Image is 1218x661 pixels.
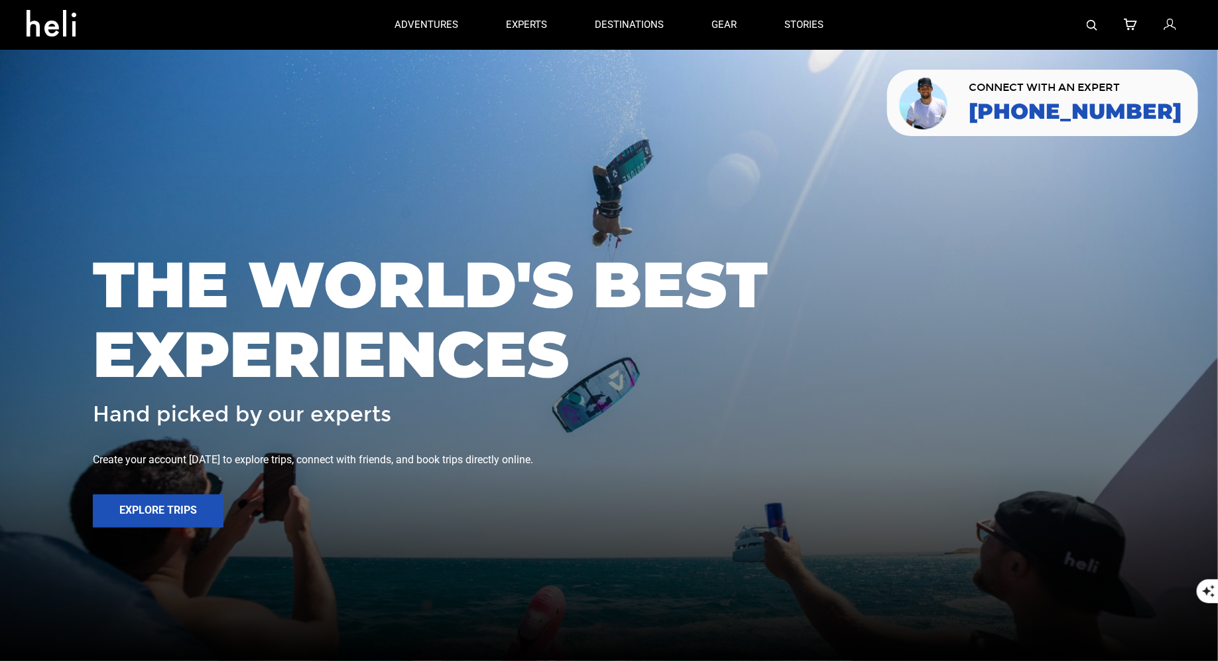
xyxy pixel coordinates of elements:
span: THE WORLD'S BEST EXPERIENCES [93,250,1125,390]
img: search-bar-icon.svg [1087,20,1097,31]
a: [PHONE_NUMBER] [969,100,1182,123]
img: contact our team [897,75,952,131]
div: Create your account [DATE] to explore trips, connect with friends, and book trips directly online. [93,453,1125,468]
p: experts [506,18,547,32]
span: Hand picked by our experts [93,403,391,426]
p: adventures [395,18,458,32]
span: CONNECT WITH AN EXPERT [969,82,1182,93]
button: Explore Trips [93,494,223,528]
p: destinations [595,18,664,32]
